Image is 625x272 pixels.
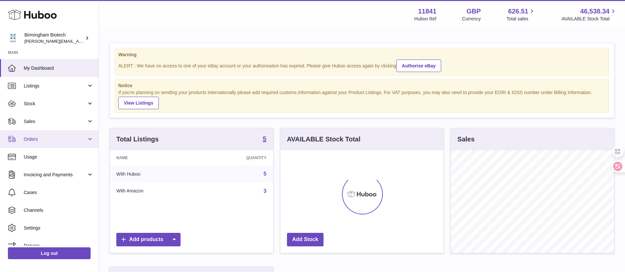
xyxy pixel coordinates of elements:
[8,247,91,259] a: Log out
[24,32,84,44] div: Birmingham Biotech
[24,189,94,196] span: Cases
[24,172,87,178] span: Invoicing and Payments
[264,188,267,194] a: 3
[118,83,606,89] strong: Notice
[263,136,267,142] strong: 5
[24,225,94,231] span: Settings
[414,16,437,22] div: Huboo Ref
[110,150,199,165] th: Name
[110,165,199,183] td: With Huboo
[561,7,617,22] a: 46,538.34 AVAILABLE Stock Total
[467,7,481,16] strong: GBP
[287,233,324,246] a: Add Stock
[264,171,267,177] a: 5
[118,97,159,109] a: View Listings
[263,136,267,143] a: 5
[24,83,87,89] span: Listings
[24,65,94,71] span: My Dashboard
[8,33,18,43] img: m.hsu@birminghambiotech.co.uk
[508,7,528,16] span: 626.51
[396,60,441,72] a: Authorise eBay
[580,7,610,16] span: 46,538.34
[506,16,536,22] span: Total sales
[418,7,437,16] strong: 11841
[24,136,87,142] span: Orders
[24,154,94,160] span: Usage
[199,150,273,165] th: Quantity
[118,52,606,58] strong: Warning
[24,38,132,44] span: [PERSON_NAME][EMAIL_ADDRESS][DOMAIN_NAME]
[462,16,481,22] div: Currency
[506,7,536,22] a: 626.51 Total sales
[116,135,159,144] h3: Total Listings
[24,118,87,125] span: Sales
[118,89,606,109] div: If you're planning on sending your products internationally please add required customs informati...
[24,101,87,107] span: Stock
[24,207,94,213] span: Channels
[24,243,94,249] span: Returns
[561,16,617,22] span: AVAILABLE Stock Total
[118,59,606,72] div: ALERT : We have no access to one of your eBay account or your authorisation has expired. Please g...
[457,135,474,144] h3: Sales
[116,233,181,246] a: Add products
[287,135,360,144] h3: AVAILABLE Stock Total
[110,183,199,200] td: With Amazon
